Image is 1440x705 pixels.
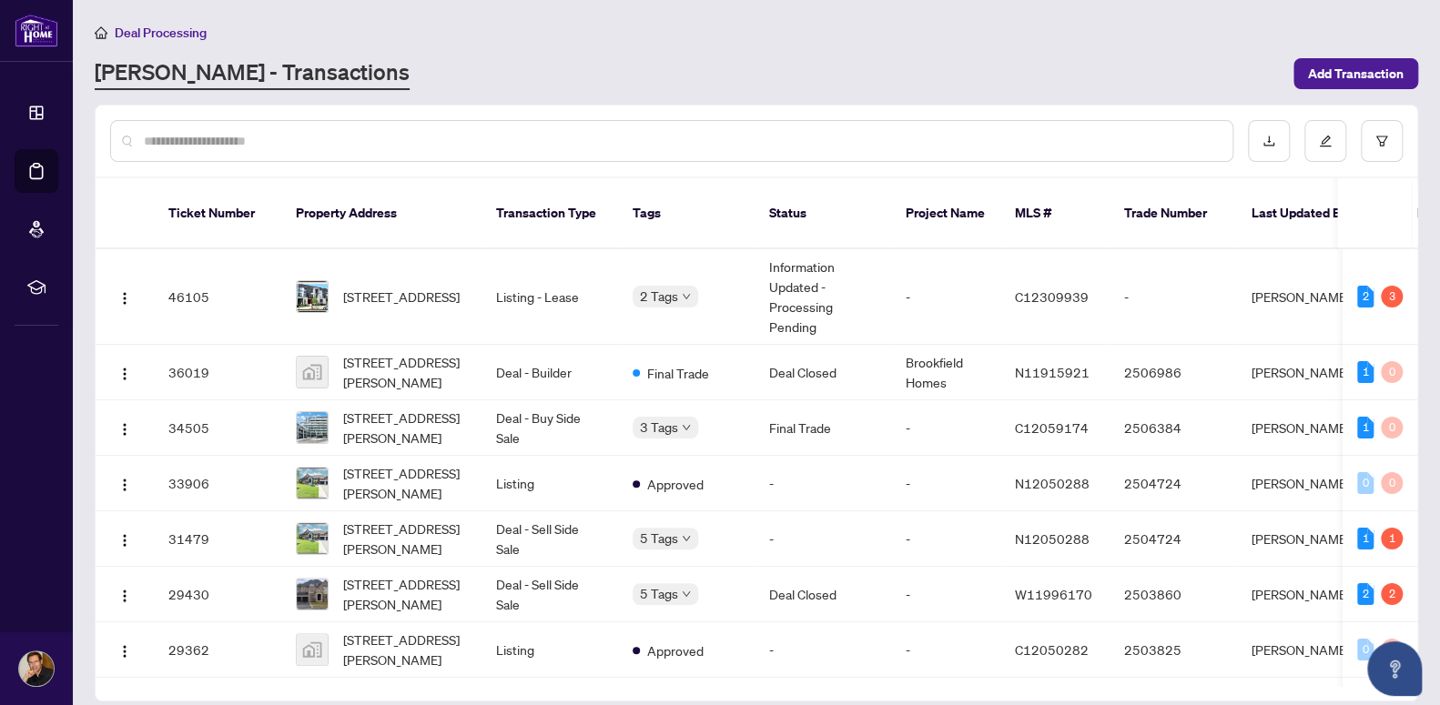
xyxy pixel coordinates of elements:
div: 2 [1381,583,1403,605]
span: C12309939 [1015,288,1089,305]
span: down [682,534,691,543]
span: Approved [647,474,704,494]
span: 3 Tags [640,417,678,438]
td: Final Trade [755,400,891,456]
div: 0 [1381,639,1403,660]
td: - [1110,249,1237,345]
span: 5 Tags [640,583,678,604]
button: Logo [110,524,139,553]
td: Listing - Lease [482,249,618,345]
td: Deal - Sell Side Sale [482,511,618,567]
span: edit [1319,135,1332,147]
td: Brookfield Homes [891,345,1000,400]
div: 1 [1381,528,1403,549]
span: [STREET_ADDRESS][PERSON_NAME] [343,408,467,448]
td: - [891,456,1000,511]
button: filter [1361,120,1403,162]
td: [PERSON_NAME] [1237,249,1374,345]
div: 2 [1357,583,1374,605]
span: C12050282 [1015,641,1089,658]
img: Logo [117,478,132,492]
img: thumbnail-img [297,468,328,499]
td: - [755,456,891,511]
td: Listing [482,456,618,511]
button: Logo [110,468,139,498]
td: 2504724 [1110,511,1237,567]
button: Add Transaction [1293,58,1418,89]
th: Tags [618,178,755,249]
td: 29430 [154,567,281,622]
div: 0 [1381,472,1403,494]
div: 1 [1357,528,1374,549]
td: 31479 [154,511,281,567]
td: [PERSON_NAME] [1237,622,1374,678]
td: 29362 [154,622,281,678]
td: - [755,511,891,567]
span: N12050288 [1015,475,1090,491]
th: MLS # [1000,178,1110,249]
div: 0 [1357,639,1374,660]
button: Logo [110,413,139,442]
span: down [682,292,691,301]
img: thumbnail-img [297,523,328,554]
td: Deal - Buy Side Sale [482,400,618,456]
th: Ticket Number [154,178,281,249]
span: [STREET_ADDRESS][PERSON_NAME] [343,574,467,614]
img: thumbnail-img [297,412,328,443]
td: - [891,567,1000,622]
td: 2503825 [1110,622,1237,678]
div: 0 [1381,361,1403,383]
img: Profile Icon [19,651,54,686]
span: home [95,26,107,39]
span: [STREET_ADDRESS][PERSON_NAME] [343,352,467,392]
span: W11996170 [1015,586,1092,602]
span: [STREET_ADDRESS][PERSON_NAME] [343,629,467,670]
td: - [755,622,891,678]
div: 0 [1381,417,1403,438]
span: Add Transaction [1308,59,1404,88]
div: 1 [1357,361,1374,383]
img: thumbnail-img [297,281,328,312]
span: 5 Tags [640,528,678,549]
span: N11915921 [1015,364,1090,380]
img: thumbnail-img [297,357,328,388]
span: N12050288 [1015,530,1090,547]
span: download [1263,135,1275,147]
th: Transaction Type [482,178,618,249]
span: 2 Tags [640,286,678,307]
td: [PERSON_NAME] [1237,400,1374,456]
img: Logo [117,533,132,548]
th: Property Address [281,178,482,249]
th: Project Name [891,178,1000,249]
td: Information Updated - Processing Pending [755,249,891,345]
img: Logo [117,291,132,306]
td: 2506986 [1110,345,1237,400]
th: Status [755,178,891,249]
span: [STREET_ADDRESS] [343,287,460,307]
td: 33906 [154,456,281,511]
span: Approved [647,640,704,660]
td: 34505 [154,400,281,456]
td: 46105 [154,249,281,345]
img: Logo [117,644,132,659]
span: down [682,589,691,599]
span: Final Trade [647,363,709,383]
img: thumbnail-img [297,634,328,665]
span: down [682,423,691,432]
div: 2 [1357,286,1374,307]
td: 36019 [154,345,281,400]
button: Logo [110,358,139,387]
td: [PERSON_NAME] [1237,567,1374,622]
td: Deal Closed [755,567,891,622]
button: Logo [110,635,139,664]
span: filter [1375,135,1388,147]
img: thumbnail-img [297,579,328,609]
td: 2503860 [1110,567,1237,622]
div: 0 [1357,472,1374,494]
img: Logo [117,367,132,381]
img: Logo [117,422,132,437]
a: [PERSON_NAME] - Transactions [95,57,410,90]
th: Last Updated By [1237,178,1374,249]
button: Logo [110,579,139,609]
td: - [891,249,1000,345]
